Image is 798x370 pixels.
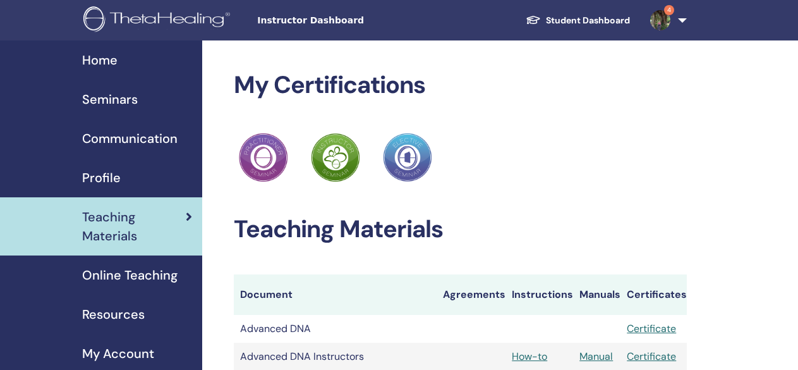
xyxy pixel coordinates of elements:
th: Instructions [505,274,573,315]
img: default.jpg [650,10,670,30]
a: Certificate [627,322,676,335]
img: Practitioner [383,133,432,182]
span: Teaching Materials [82,207,186,245]
h2: Teaching Materials [234,215,687,244]
th: Certificates [620,274,687,315]
span: Resources [82,305,145,324]
span: Seminars [82,90,138,109]
span: Profile [82,168,121,187]
a: How-to [512,350,547,363]
img: Practitioner [311,133,360,182]
th: Agreements [437,274,505,315]
a: Manual [579,350,613,363]
span: Instructor Dashboard [257,14,447,27]
span: 4 [664,5,674,15]
a: Certificate [627,350,676,363]
img: logo.png [83,6,234,35]
td: Advanced DNA [234,315,437,343]
th: Manuals [573,274,620,315]
span: Communication [82,129,178,148]
span: My Account [82,344,154,363]
h2: My Certifications [234,71,687,100]
span: Online Teaching [82,266,178,285]
span: Home [82,51,118,70]
th: Document [234,274,437,315]
a: Student Dashboard [516,9,640,32]
img: graduation-cap-white.svg [526,15,541,25]
img: Practitioner [239,133,288,182]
